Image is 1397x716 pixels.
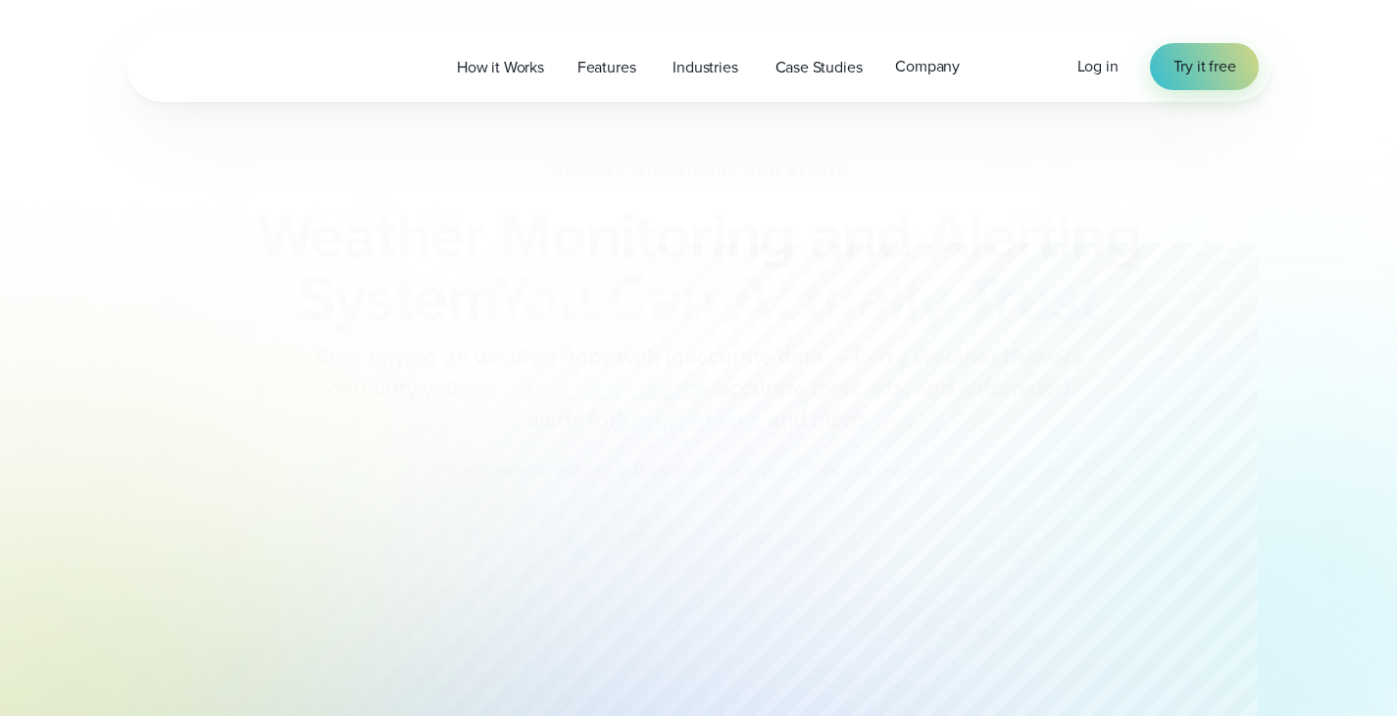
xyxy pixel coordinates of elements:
[1077,55,1119,78] a: Log in
[759,47,879,87] a: Case Studies
[673,56,737,79] span: Industries
[577,56,636,79] span: Features
[775,56,863,79] span: Case Studies
[1173,55,1236,78] span: Try it free
[1150,43,1260,90] a: Try it free
[440,47,561,87] a: How it Works
[457,56,544,79] span: How it Works
[895,55,960,78] span: Company
[1077,55,1119,77] span: Log in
